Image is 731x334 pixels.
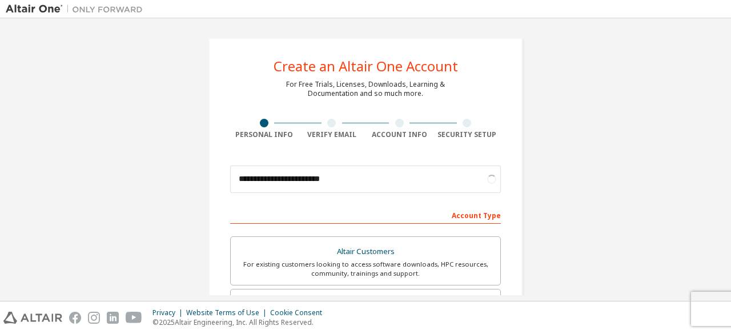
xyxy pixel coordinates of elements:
img: altair_logo.svg [3,312,62,324]
div: Website Terms of Use [186,308,270,317]
div: Cookie Consent [270,308,329,317]
img: facebook.svg [69,312,81,324]
div: For Free Trials, Licenses, Downloads, Learning & Documentation and so much more. [286,80,445,98]
div: Privacy [152,308,186,317]
img: linkedin.svg [107,312,119,324]
div: Account Info [365,130,433,139]
div: Security Setup [433,130,501,139]
div: Altair Customers [238,244,493,260]
img: youtube.svg [126,312,142,324]
p: © 2025 Altair Engineering, Inc. All Rights Reserved. [152,317,329,327]
div: Account Type [230,206,501,224]
img: instagram.svg [88,312,100,324]
div: Verify Email [298,130,366,139]
div: Personal Info [230,130,298,139]
div: Create an Altair One Account [274,59,458,73]
img: Altair One [6,3,148,15]
div: For existing customers looking to access software downloads, HPC resources, community, trainings ... [238,260,493,278]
